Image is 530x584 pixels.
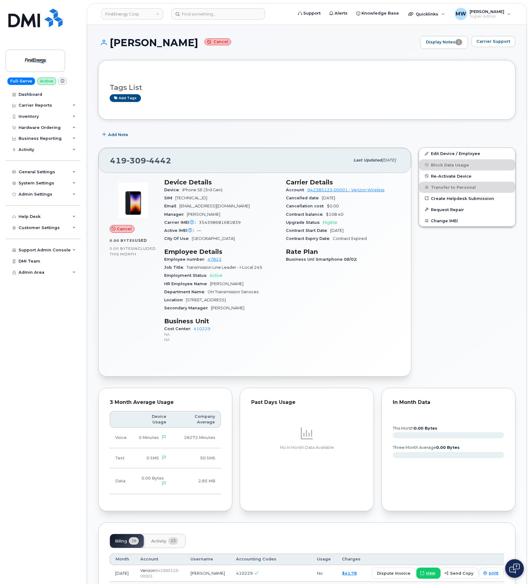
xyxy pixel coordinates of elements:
[110,565,135,582] td: [DATE]
[327,204,339,208] span: $0.00
[419,215,515,226] button: Change IMEI
[164,281,210,286] span: HR Employee Name
[182,188,222,192] span: iPhone SE (3rd Gen)
[251,399,362,405] div: Past Days Usage
[323,220,337,225] span: Eligible
[436,445,460,450] tspan: 0.00 Bytes
[419,148,515,159] a: Edit Device / Employee
[186,265,262,270] span: Transmission Line Leader - I-Local 245
[164,248,278,255] h3: Employee Details
[426,570,435,576] span: view
[172,448,221,468] td: 50 SMS
[187,212,220,217] span: [PERSON_NAME]
[419,170,515,182] button: Re-Activate Device
[286,204,327,208] span: Cancellation cost
[455,39,462,45] span: 2
[392,426,437,431] text: this month
[172,468,221,494] td: 2.85 MB
[185,565,230,582] td: [PERSON_NAME]
[489,570,498,576] span: print
[172,428,221,448] td: 28272 Minutes
[110,448,132,468] td: Text
[110,84,504,91] h3: Tags List
[179,204,250,208] span: [EMAIL_ADDRESS][DOMAIN_NAME]
[172,411,221,428] th: Company Average
[419,159,515,170] button: Block Data Usage
[194,326,210,331] a: 410229
[419,193,515,204] a: Create Helpdesk Submission
[476,38,510,44] span: Carrier Support
[236,571,253,576] span: 410229
[110,246,156,256] span: included this month
[139,435,159,440] span: 0 Minutes
[210,273,222,278] span: Active
[168,537,178,545] span: 23
[353,158,382,162] span: Last updated
[342,571,357,576] a: $41.78
[286,248,400,255] h3: Rate Plan
[164,337,278,342] p: NA
[110,156,171,165] span: 419
[208,257,221,262] a: 47823
[377,570,410,576] span: dispute invoice
[164,188,182,192] span: Device
[208,290,258,294] span: OH Transmission Services
[286,188,307,192] span: Account
[147,456,159,460] span: 0 SMS
[185,554,230,565] th: Username
[307,188,384,192] a: 942385123-00001 - Verizon Wireless
[140,568,155,573] span: Verizon
[322,196,335,200] span: [DATE]
[164,317,278,325] h3: Business Unit
[110,399,221,405] div: 3 Month Average Usage
[199,220,241,225] span: 354398681681839
[440,568,479,579] button: send copy
[117,226,132,232] span: Cancel
[311,554,336,565] th: Usage
[450,570,473,576] span: send copy
[393,399,504,405] div: In Month Data
[286,236,333,241] span: Contract Expiry Date
[286,179,400,186] h3: Carrier Details
[336,554,366,565] th: Charges
[164,306,211,310] span: Secondary Manager
[164,236,192,241] span: City Of Use
[140,568,179,579] span: 942385123-00001
[382,158,396,162] span: [DATE]
[164,196,175,200] span: SIM
[135,238,147,243] span: used
[431,174,471,178] span: Re-Activate Device
[175,196,207,200] span: [TECHNICAL_ID]
[286,257,360,262] span: Business Unl Smartphone 08/02
[110,554,135,565] th: Month
[197,228,201,233] span: —
[471,36,515,47] button: Carrier Support
[164,273,210,278] span: Employment Status
[420,36,468,49] a: Display Notes2
[127,156,146,165] span: 309
[164,265,186,270] span: Job Title
[509,564,520,573] img: Open chat
[164,257,208,262] span: Employee number
[326,212,344,217] span: $108.40
[419,204,515,215] button: Request Repair
[110,246,133,251] span: 0.00 Bytes
[164,212,187,217] span: Manager
[286,196,322,200] span: Cancelled date
[132,411,172,428] th: Device Usage
[110,94,141,102] a: Add tags
[392,445,460,450] text: three month average
[419,182,515,193] button: Transfer to Personal
[164,298,186,302] span: Location
[211,306,244,310] span: [PERSON_NAME]
[164,228,197,233] span: Active IMEI
[204,38,231,46] small: Cancel
[151,539,166,544] span: Activity
[135,554,185,565] th: Account
[372,568,416,579] button: dispute invoice
[251,445,362,450] p: No In Month Data Available
[110,468,132,494] td: Data
[414,426,437,431] tspan: 0.00 Bytes
[115,182,152,219] img: image20231002-3703462-1angbar.jpeg
[164,332,278,337] p: NA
